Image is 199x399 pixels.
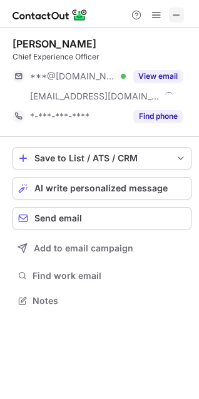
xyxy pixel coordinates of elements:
div: Save to List / ATS / CRM [34,153,170,163]
span: [EMAIL_ADDRESS][DOMAIN_NAME] [30,91,160,102]
span: Find work email [33,270,186,281]
button: Reveal Button [133,70,183,83]
div: Chief Experience Officer [13,51,191,63]
button: Add to email campaign [13,237,191,260]
span: ***@[DOMAIN_NAME] [30,71,116,82]
span: Send email [34,213,82,223]
button: save-profile-one-click [13,147,191,169]
button: Reveal Button [133,110,183,123]
div: [PERSON_NAME] [13,38,96,50]
button: Find work email [13,267,191,285]
button: Notes [13,292,191,310]
span: Add to email campaign [34,243,133,253]
img: ContactOut v5.3.10 [13,8,88,23]
span: AI write personalized message [34,183,168,193]
span: Notes [33,295,186,306]
button: Send email [13,207,191,230]
button: AI write personalized message [13,177,191,199]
